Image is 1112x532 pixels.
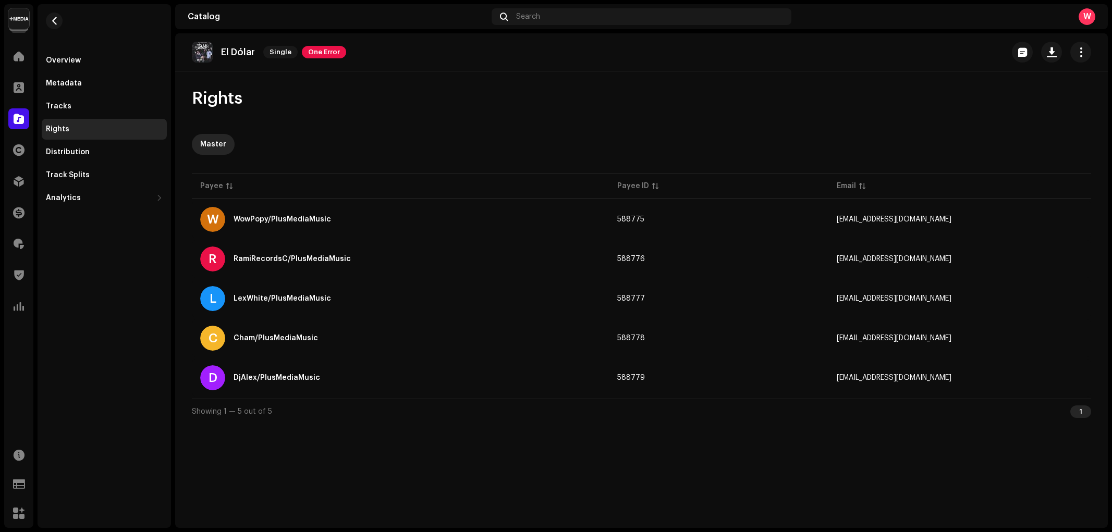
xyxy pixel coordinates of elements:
re-m-nav-item: Track Splits [42,165,167,185]
div: Analytics [46,194,81,202]
span: 588775 [617,216,644,223]
div: Metadata [46,79,82,88]
div: Payee ID [617,181,649,191]
span: Single [263,46,298,58]
re-m-nav-dropdown: Analytics [42,188,167,208]
span: alexamazonrelay@gmail.com [837,374,951,381]
div: 1 [1070,405,1091,418]
div: DjAlex/PlusMediaMusic [234,374,320,381]
span: 588779 [617,374,645,381]
div: RamiRecordsC/PlusMediaMusic [234,255,351,263]
div: Distribution [46,148,90,156]
span: One Error [302,46,346,58]
div: R [200,246,225,271]
img: 2b62de70-7217-461c-af79-16af41db733b [192,42,213,63]
div: L [200,286,225,311]
div: Rights [46,125,69,133]
span: Rights [192,88,242,109]
re-m-nav-item: Rights [42,119,167,140]
span: wow_popy94@icloud.com [837,216,951,223]
div: Email [837,181,856,191]
div: C [200,326,225,351]
re-m-nav-item: Tracks [42,96,167,117]
span: marcosramentol@gmail.com [837,295,951,302]
div: Master [200,134,226,155]
div: Track Splits [46,171,90,179]
div: Cham/PlusMediaMusic [234,335,318,342]
div: WowPopy/PlusMediaMusic [234,216,331,223]
re-m-nav-item: Distribution [42,142,167,163]
div: Payee [200,181,223,191]
span: 588776 [617,255,645,263]
span: Showing 1 — 5 out of 5 [192,408,272,415]
p: El Dólar [221,47,255,58]
div: W [1079,8,1095,25]
img: d0ab9f93-6901-4547-93e9-494644ae73ba [8,8,29,29]
span: 588778 [617,335,645,342]
div: Tracks [46,102,71,110]
div: W [200,207,225,232]
span: chamglezlara@gmail.com [837,335,951,342]
span: 588777 [617,295,645,302]
div: Overview [46,56,81,65]
div: LexWhite/PlusMediaMusic [234,295,331,302]
span: ramirecordcuba@gmail.com [837,255,951,263]
span: Search [516,13,540,21]
div: D [200,365,225,390]
re-m-nav-item: Overview [42,50,167,71]
div: Catalog [188,13,487,21]
re-m-nav-item: Metadata [42,73,167,94]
